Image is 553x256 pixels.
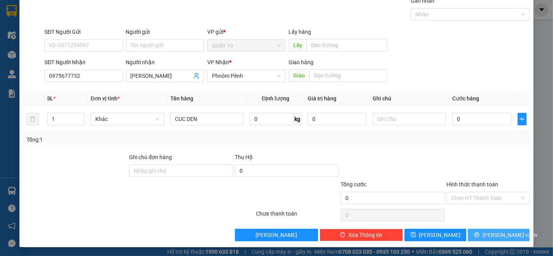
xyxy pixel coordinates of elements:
[193,73,199,79] span: user-add
[309,69,387,82] input: Dọc đường
[235,154,253,160] span: Thu Hộ
[289,69,309,82] span: Giao
[262,95,289,102] span: Định lượng
[207,59,229,65] span: VP Nhận
[47,95,53,102] span: SL
[419,231,461,239] span: [PERSON_NAME]
[446,181,498,188] label: Hình thức thanh toán
[129,165,233,177] input: Ghi chú đơn hàng
[170,95,193,102] span: Tên hàng
[340,232,345,238] span: delete
[341,181,366,188] span: Tổng cước
[255,209,340,223] div: Chưa thanh toán
[518,113,527,125] button: plus
[95,113,159,125] span: Khác
[308,113,366,125] input: 0
[170,113,244,125] input: VD: Bàn, Ghế
[54,33,103,42] li: VP Phnôm Pênh
[373,113,446,125] input: Ghi Chú
[207,28,285,36] div: VP gửi
[370,91,450,106] th: Ghi chú
[483,231,537,239] span: [PERSON_NAME] và In
[452,95,479,102] span: Cước hàng
[308,95,336,102] span: Giá trị hàng
[91,95,120,102] span: Đơn vị tính
[235,229,318,241] button: [PERSON_NAME]
[4,51,52,58] b: [STREET_ADDRESS]
[4,4,113,19] li: [PERSON_NAME]
[348,231,382,239] span: Xóa Thông tin
[289,39,306,51] span: Lấy
[126,58,204,67] div: Người nhận
[26,135,214,144] div: Tổng: 1
[54,43,59,49] span: environment
[26,113,39,125] button: delete
[411,232,416,238] span: save
[404,229,466,241] button: save[PERSON_NAME]
[468,229,530,241] button: printer[PERSON_NAME] và In
[306,39,387,51] input: Dọc đường
[474,232,479,238] span: printer
[4,43,9,49] span: environment
[289,29,311,35] span: Lấy hàng
[4,4,31,31] img: logo.jpg
[212,70,281,82] span: Phnôm Pênh
[44,58,122,67] div: SĐT Người Nhận
[4,33,54,42] li: VP Quận 10
[518,116,527,122] span: plus
[54,51,102,58] b: [STREET_ADDRESS]
[256,231,297,239] span: [PERSON_NAME]
[126,28,204,36] div: Người gửi
[129,154,172,160] label: Ghi chú đơn hàng
[294,113,301,125] span: kg
[320,229,403,241] button: deleteXóa Thông tin
[44,28,122,36] div: SĐT Người Gửi
[289,59,313,65] span: Giao hàng
[212,40,281,51] span: Quận 10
